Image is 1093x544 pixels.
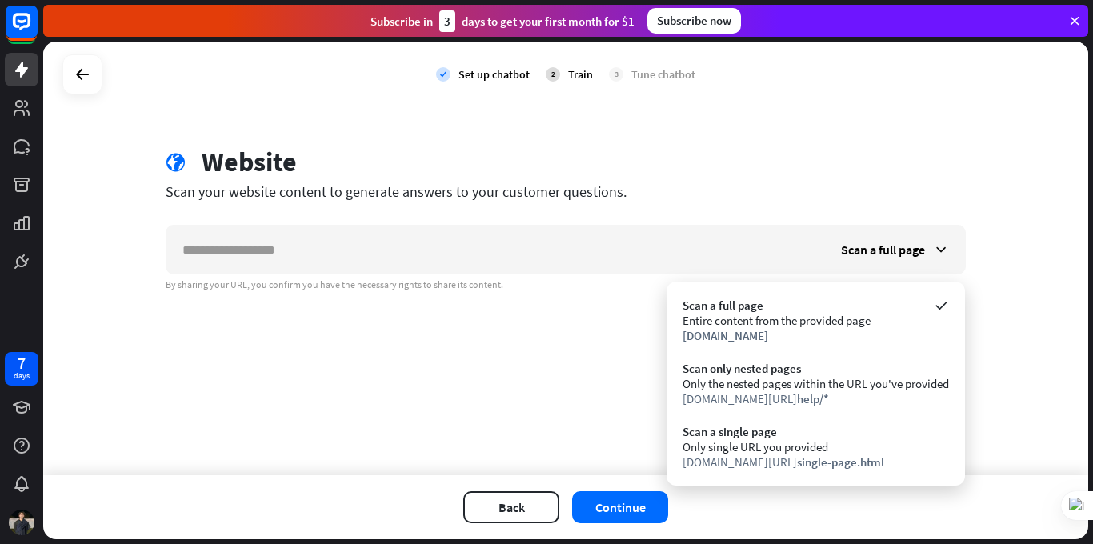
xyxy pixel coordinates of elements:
[683,391,949,406] div: [DOMAIN_NAME][URL]
[436,67,450,82] i: check
[683,424,949,439] div: Scan a single page
[546,67,560,82] div: 2
[683,313,949,328] div: Entire content from the provided page
[647,8,741,34] div: Subscribe now
[683,361,949,376] div: Scan only nested pages
[463,491,559,523] button: Back
[166,153,186,173] i: globe
[458,67,530,82] div: Set up chatbot
[841,242,925,258] span: Scan a full page
[439,10,455,32] div: 3
[5,352,38,386] a: 7 days
[797,391,829,406] span: help/*
[166,278,966,291] div: By sharing your URL, you confirm you have the necessary rights to share its content.
[631,67,695,82] div: Tune chatbot
[18,356,26,370] div: 7
[797,454,884,470] span: single-page.html
[683,376,949,391] div: Only the nested pages within the URL you've provided
[572,491,668,523] button: Continue
[202,146,297,178] div: Website
[13,6,61,54] button: Open LiveChat chat widget
[370,10,635,32] div: Subscribe in days to get your first month for $1
[14,370,30,382] div: days
[683,439,949,454] div: Only single URL you provided
[166,182,966,201] div: Scan your website content to generate answers to your customer questions.
[683,298,949,313] div: Scan a full page
[609,67,623,82] div: 3
[568,67,593,82] div: Train
[683,328,768,343] span: [DOMAIN_NAME]
[683,454,949,470] div: [DOMAIN_NAME][URL]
